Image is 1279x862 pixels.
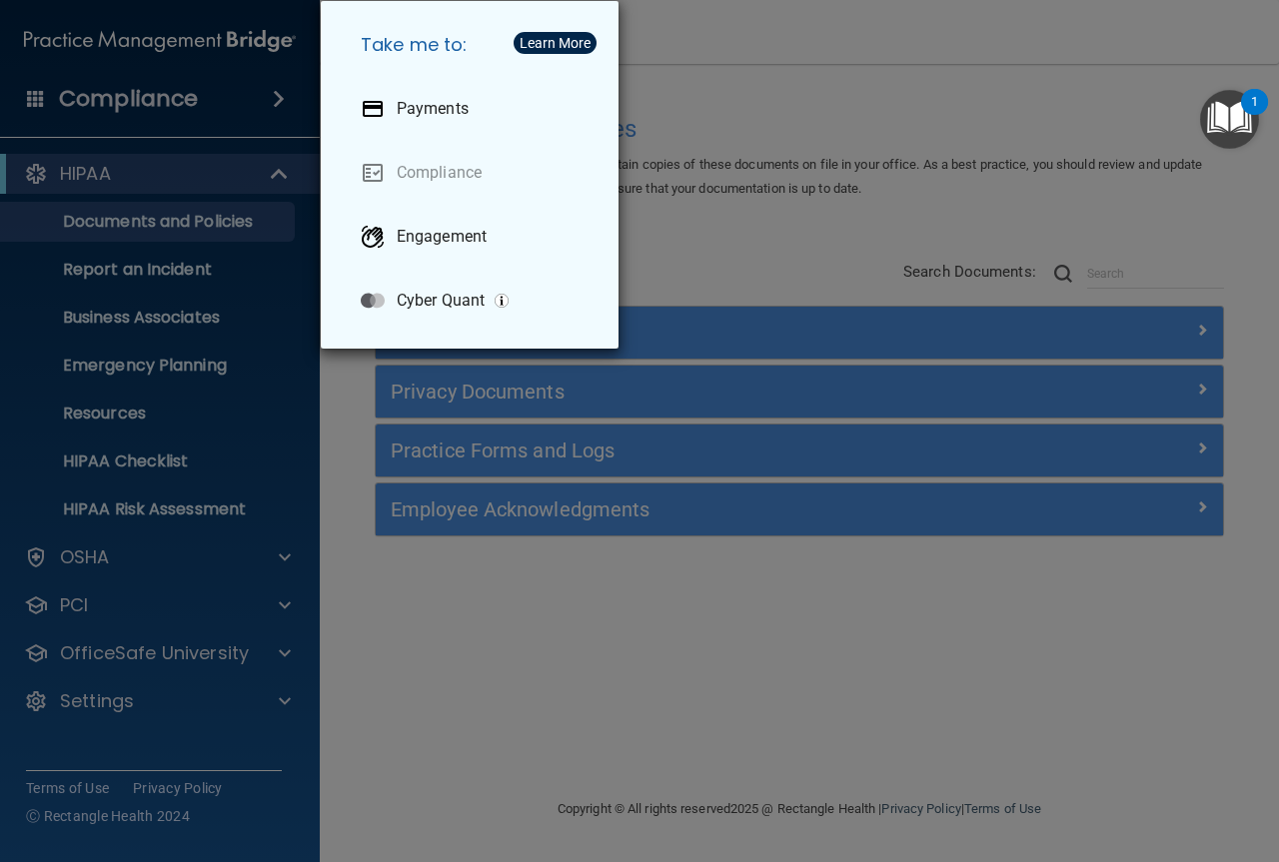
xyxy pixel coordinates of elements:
a: Engagement [345,209,603,265]
h5: Take me to: [345,17,603,73]
a: Compliance [345,145,603,201]
a: Cyber Quant [345,273,603,329]
button: Open Resource Center, 1 new notification [1200,90,1259,149]
div: 1 [1251,102,1258,128]
a: Payments [345,81,603,137]
p: Cyber Quant [397,291,485,311]
p: Payments [397,99,469,119]
p: Engagement [397,227,487,247]
button: Learn More [514,32,597,54]
div: Learn More [520,36,591,50]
